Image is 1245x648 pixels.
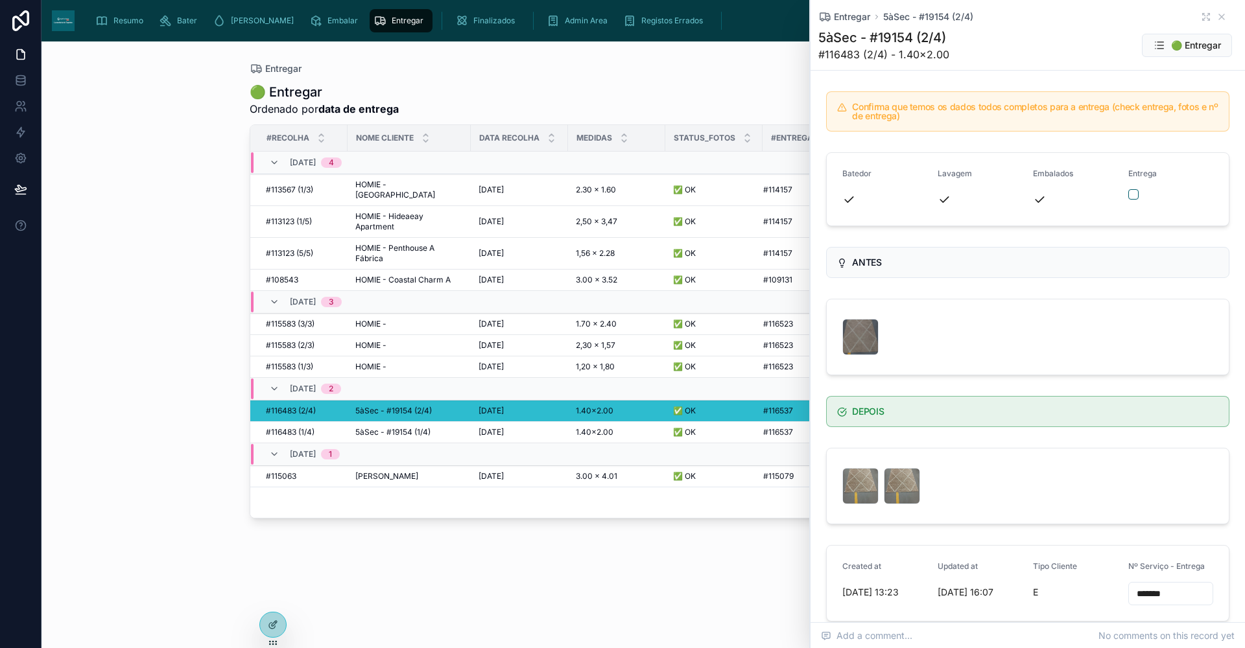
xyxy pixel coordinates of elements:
a: #109131 [763,275,1020,285]
span: Bater [177,16,197,26]
a: 5àSec - #19154 (1/4) [355,427,463,437]
a: [DATE] [479,471,560,481]
a: [DATE] [479,185,560,195]
span: [PERSON_NAME] [355,471,418,481]
strong: data de entrega [318,102,399,115]
a: Entregar [250,62,302,75]
a: 5àSec - #19154 (2/4) [355,406,463,416]
span: Data Recolha [479,133,539,143]
a: 3.00 x 3.52 [576,275,658,285]
a: HOMIE - [355,362,463,372]
span: 1,56 x 2.28 [576,248,615,259]
a: 3.00 x 4.01 [576,471,658,481]
span: ✅ OK [673,340,696,351]
span: Ordenado por [250,101,399,117]
a: #114157 [763,185,1020,195]
span: #116523 [763,319,793,329]
span: [DATE] [479,362,504,372]
span: Entrega [1128,168,1157,178]
span: HOMIE - Penthouse A Fábrica [355,243,463,264]
div: 3 [329,297,334,307]
span: #116523 [763,340,793,351]
a: #116483 (2/4) [266,406,340,416]
span: #116483 (1/4) [266,427,314,437]
span: #113567 (1/3) [266,185,313,195]
a: [DATE] [479,427,560,437]
span: ✅ OK [673,319,696,329]
span: ✅ OK [673,248,696,259]
span: 5àSec - #19154 (1/4) [355,427,431,437]
a: #113123 (5/5) [266,248,340,259]
span: Finalizados [473,16,515,26]
a: [DATE] [479,319,560,329]
a: Entregar [370,9,433,32]
a: [PERSON_NAME] [355,471,463,481]
span: [DATE] [479,340,504,351]
span: 3.00 x 4.01 [576,471,617,481]
a: HOMIE - Coastal Charm A [355,275,463,285]
span: HOMIE - [355,362,386,372]
span: 1,20 × 1,80 [576,362,615,372]
a: #116483 (1/4) [266,427,340,437]
span: Medidas [576,133,612,143]
span: [PERSON_NAME] [231,16,294,26]
span: #114157 [763,216,792,227]
span: HOMIE - Hideaeay Apartment [355,211,463,232]
span: Entregar [392,16,423,26]
a: ✅ OK [673,406,755,416]
a: #114157 [763,248,1020,259]
span: Registos Errados [641,16,703,26]
span: #114157 [763,248,792,259]
a: #116523 [763,319,1020,329]
a: 1.40x2.00 [576,406,658,416]
span: Embalados [1033,168,1073,178]
a: ✅ OK [673,471,755,481]
span: Embalar [327,16,358,26]
a: ✅ OK [673,340,755,351]
span: #116537 [763,406,793,416]
span: [DATE] [290,297,316,307]
a: #115583 (2/3) [266,340,340,351]
span: No comments on this record yet [1098,629,1235,642]
span: Add a comment... [821,629,912,642]
span: [DATE] [479,471,504,481]
h1: 🟢 Entregar [250,83,399,101]
h1: 5àSec - #19154 (2/4) [818,29,949,47]
span: 1.70 x 2.40 [576,319,617,329]
img: App logo [52,10,75,31]
a: 2.30 x 1.60 [576,185,658,195]
a: ✅ OK [673,275,755,285]
h5: Confirma que temos os dados todos completos para a entrega (check entrega, fotos e nº de entrega) [852,102,1218,121]
span: #Entrega [771,133,813,143]
span: #116537 [763,427,793,437]
span: [DATE] [479,319,504,329]
a: Resumo [91,9,152,32]
a: #115063 [266,471,340,481]
span: 1.40x2.00 [576,427,613,437]
a: ✅ OK [673,248,755,259]
span: Batedor [842,168,871,178]
span: #109131 [763,275,792,285]
span: [DATE] [290,449,316,459]
span: Entregar [265,62,302,75]
span: #114157 [763,185,792,195]
a: Registos Errados [619,9,712,32]
span: Entregar [834,10,870,23]
span: [DATE] 16:07 [938,586,1023,599]
span: ✅ OK [673,406,696,416]
span: 2,50 × 3,47 [576,216,617,227]
a: #115079 [763,471,1020,481]
a: 2,30 × 1,57 [576,340,658,351]
span: #113123 (5/5) [266,248,313,259]
span: 2,30 × 1,57 [576,340,615,351]
span: 5àSec - #19154 (2/4) [355,406,432,416]
a: 5àSec - #19154 (2/4) [883,10,973,23]
span: [DATE] [479,275,504,285]
a: #113123 (1/5) [266,216,340,227]
span: ✅ OK [673,185,696,195]
a: ✅ OK [673,427,755,437]
a: [DATE] [479,275,560,285]
a: Bater [155,9,206,32]
span: Tipo Cliente [1033,561,1077,571]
